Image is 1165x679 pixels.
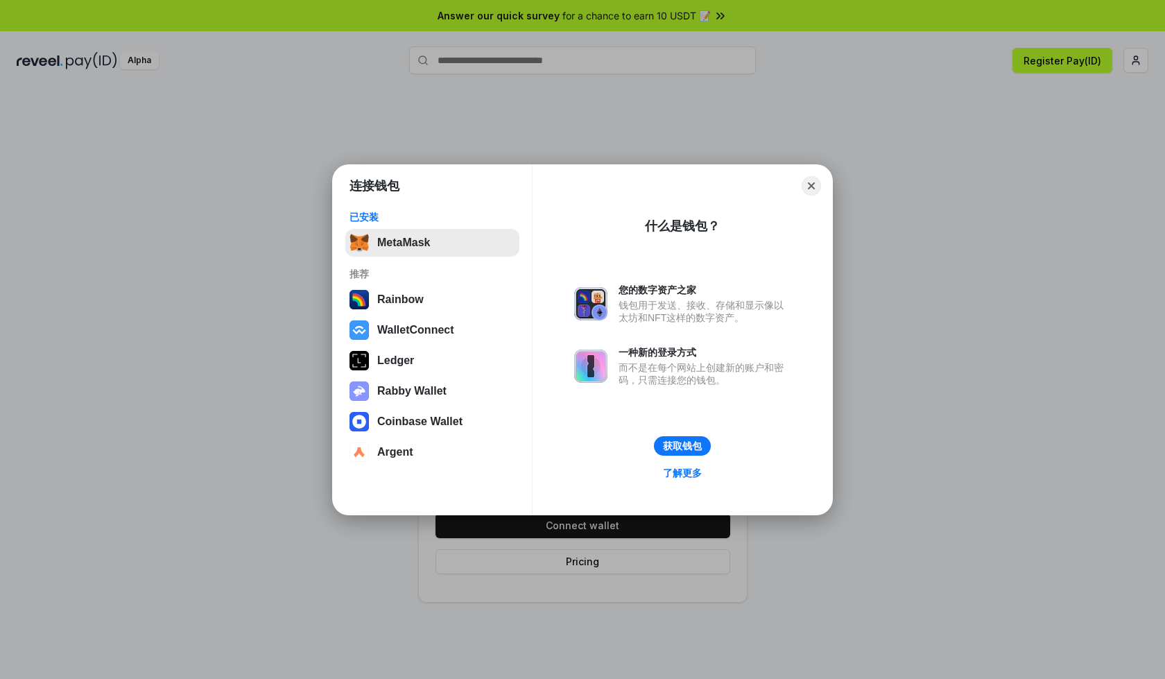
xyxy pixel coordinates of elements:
[349,290,369,309] img: svg+xml,%3Csvg%20width%3D%22120%22%20height%3D%22120%22%20viewBox%3D%220%200%20120%20120%22%20fil...
[349,211,515,223] div: 已安装
[619,299,791,324] div: 钱包用于发送、接收、存储和显示像以太坊和NFT这样的数字资产。
[349,412,369,431] img: svg+xml,%3Csvg%20width%3D%2228%22%20height%3D%2228%22%20viewBox%3D%220%200%2028%2028%22%20fill%3D...
[574,350,607,383] img: svg+xml,%3Csvg%20xmlns%3D%22http%3A%2F%2Fwww.w3.org%2F2000%2Fsvg%22%20fill%3D%22none%22%20viewBox...
[377,293,424,306] div: Rainbow
[345,229,519,257] button: MetaMask
[345,438,519,466] button: Argent
[619,346,791,359] div: 一种新的登录方式
[377,324,454,336] div: WalletConnect
[619,284,791,296] div: 您的数字资产之家
[619,361,791,386] div: 而不是在每个网站上创建新的账户和密码，只需连接您的钱包。
[345,347,519,375] button: Ledger
[654,436,711,456] button: 获取钱包
[377,415,463,428] div: Coinbase Wallet
[345,286,519,313] button: Rainbow
[349,320,369,340] img: svg+xml,%3Csvg%20width%3D%2228%22%20height%3D%2228%22%20viewBox%3D%220%200%2028%2028%22%20fill%3D...
[663,440,702,452] div: 获取钱包
[349,381,369,401] img: svg+xml,%3Csvg%20xmlns%3D%22http%3A%2F%2Fwww.w3.org%2F2000%2Fsvg%22%20fill%3D%22none%22%20viewBox...
[377,237,430,249] div: MetaMask
[377,385,447,397] div: Rabby Wallet
[377,354,414,367] div: Ledger
[655,464,710,482] a: 了解更多
[349,351,369,370] img: svg+xml,%3Csvg%20xmlns%3D%22http%3A%2F%2Fwww.w3.org%2F2000%2Fsvg%22%20width%3D%2228%22%20height%3...
[349,178,399,194] h1: 连接钱包
[645,218,720,234] div: 什么是钱包？
[349,233,369,252] img: svg+xml,%3Csvg%20fill%3D%22none%22%20height%3D%2233%22%20viewBox%3D%220%200%2035%2033%22%20width%...
[663,467,702,479] div: 了解更多
[802,176,821,196] button: Close
[349,442,369,462] img: svg+xml,%3Csvg%20width%3D%2228%22%20height%3D%2228%22%20viewBox%3D%220%200%2028%2028%22%20fill%3D...
[377,446,413,458] div: Argent
[349,268,515,280] div: 推荐
[574,287,607,320] img: svg+xml,%3Csvg%20xmlns%3D%22http%3A%2F%2Fwww.w3.org%2F2000%2Fsvg%22%20fill%3D%22none%22%20viewBox...
[345,408,519,436] button: Coinbase Wallet
[345,316,519,344] button: WalletConnect
[345,377,519,405] button: Rabby Wallet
